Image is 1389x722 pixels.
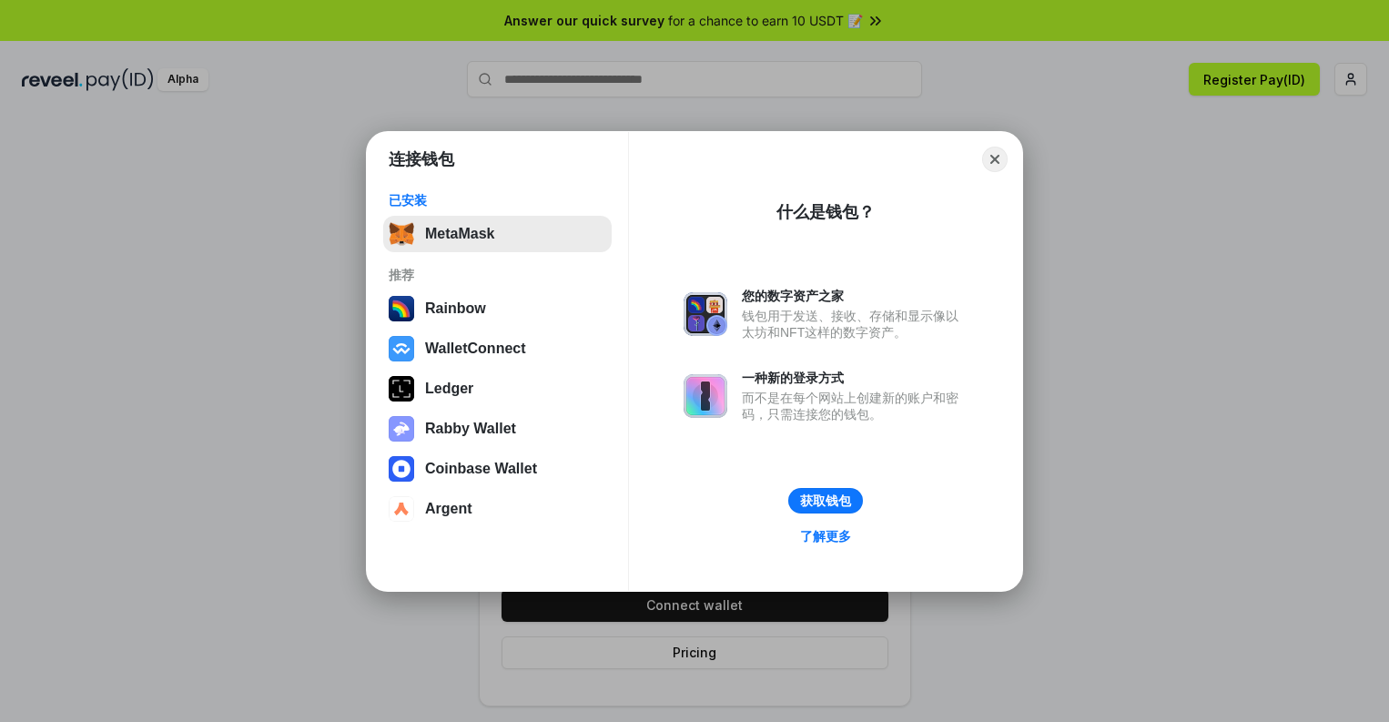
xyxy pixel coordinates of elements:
img: svg+xml,%3Csvg%20xmlns%3D%22http%3A%2F%2Fwww.w3.org%2F2000%2Fsvg%22%20fill%3D%22none%22%20viewBox... [684,292,727,336]
img: svg+xml,%3Csvg%20xmlns%3D%22http%3A%2F%2Fwww.w3.org%2F2000%2Fsvg%22%20fill%3D%22none%22%20viewBox... [389,416,414,442]
img: svg+xml,%3Csvg%20width%3D%2228%22%20height%3D%2228%22%20viewBox%3D%220%200%2028%2028%22%20fill%3D... [389,496,414,522]
div: 了解更多 [800,528,851,544]
button: Rabby Wallet [383,411,612,447]
div: Coinbase Wallet [425,461,537,477]
img: svg+xml,%3Csvg%20width%3D%2228%22%20height%3D%2228%22%20viewBox%3D%220%200%2028%2028%22%20fill%3D... [389,336,414,361]
button: Rainbow [383,290,612,327]
button: Argent [383,491,612,527]
img: svg+xml,%3Csvg%20xmlns%3D%22http%3A%2F%2Fwww.w3.org%2F2000%2Fsvg%22%20width%3D%2228%22%20height%3... [389,376,414,402]
h1: 连接钱包 [389,148,454,170]
a: 了解更多 [789,524,862,548]
div: 钱包用于发送、接收、存储和显示像以太坊和NFT这样的数字资产。 [742,308,968,341]
button: WalletConnect [383,330,612,367]
div: Rabby Wallet [425,421,516,437]
button: Close [982,147,1008,172]
img: svg+xml,%3Csvg%20width%3D%22120%22%20height%3D%22120%22%20viewBox%3D%220%200%20120%20120%22%20fil... [389,296,414,321]
div: 一种新的登录方式 [742,370,968,386]
button: Coinbase Wallet [383,451,612,487]
div: Argent [425,501,472,517]
div: 获取钱包 [800,493,851,509]
img: svg+xml,%3Csvg%20width%3D%2228%22%20height%3D%2228%22%20viewBox%3D%220%200%2028%2028%22%20fill%3D... [389,456,414,482]
img: svg+xml,%3Csvg%20fill%3D%22none%22%20height%3D%2233%22%20viewBox%3D%220%200%2035%2033%22%20width%... [389,221,414,247]
div: 您的数字资产之家 [742,288,968,304]
button: Ledger [383,371,612,407]
div: 而不是在每个网站上创建新的账户和密码，只需连接您的钱包。 [742,390,968,422]
button: MetaMask [383,216,612,252]
div: Rainbow [425,300,486,317]
div: Ledger [425,381,473,397]
div: 推荐 [389,267,606,283]
button: 获取钱包 [788,488,863,514]
div: 已安装 [389,192,606,208]
div: WalletConnect [425,341,526,357]
div: MetaMask [425,226,494,242]
div: 什么是钱包？ [776,201,875,223]
img: svg+xml,%3Csvg%20xmlns%3D%22http%3A%2F%2Fwww.w3.org%2F2000%2Fsvg%22%20fill%3D%22none%22%20viewBox... [684,374,727,418]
